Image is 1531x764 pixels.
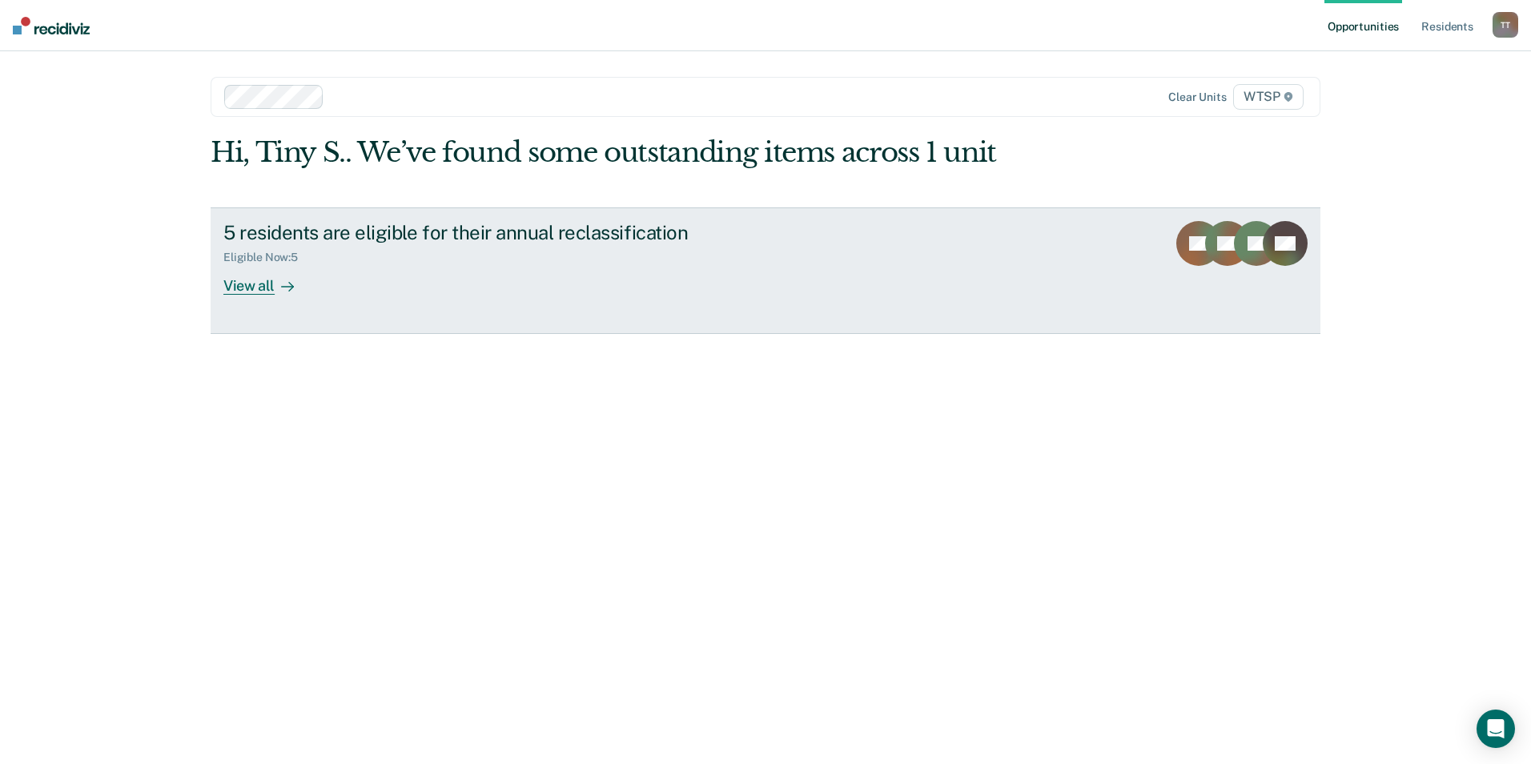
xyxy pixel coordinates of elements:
[211,136,1099,169] div: Hi, Tiny S.. We’ve found some outstanding items across 1 unit
[223,251,311,264] div: Eligible Now : 5
[211,207,1320,334] a: 5 residents are eligible for their annual reclassificationEligible Now:5View all
[1493,12,1518,38] button: TT
[1168,90,1227,104] div: Clear units
[13,17,90,34] img: Recidiviz
[1493,12,1518,38] div: T T
[1233,84,1304,110] span: WTSP
[223,221,786,244] div: 5 residents are eligible for their annual reclassification
[1477,710,1515,748] div: Open Intercom Messenger
[223,263,313,295] div: View all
